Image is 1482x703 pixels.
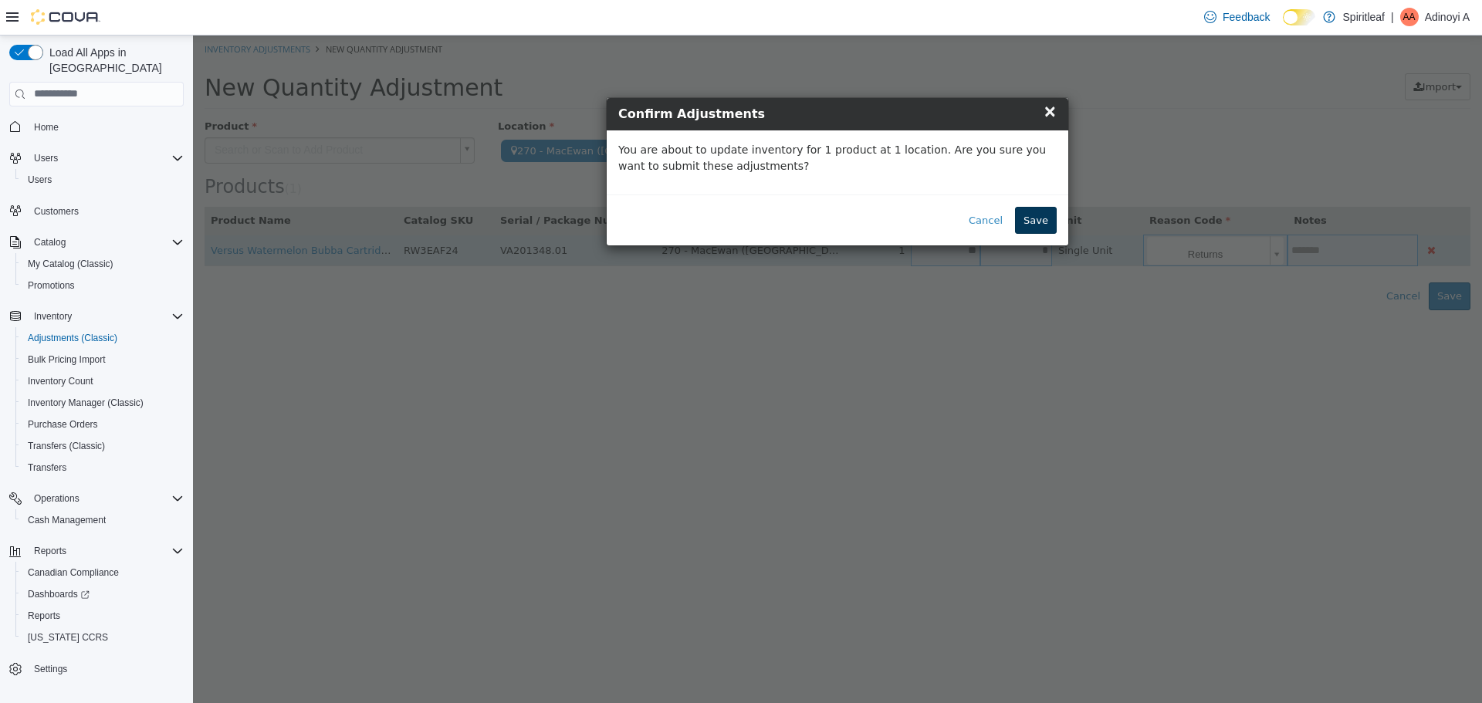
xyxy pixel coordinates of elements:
a: Customers [28,202,85,221]
span: Inventory Count [22,372,184,390]
span: Customers [28,201,184,221]
button: Catalog [3,232,190,253]
p: Spiritleaf [1343,8,1385,26]
span: Settings [28,659,184,678]
button: Operations [3,488,190,509]
span: Inventory Manager (Classic) [22,394,184,412]
button: Users [28,149,64,167]
span: My Catalog (Classic) [22,255,184,273]
span: Promotions [22,276,184,295]
button: Catalog [28,233,72,252]
span: AA [1403,8,1416,26]
p: You are about to update inventory for 1 product at 1 location. Are you sure you want to submit th... [425,106,864,139]
a: Reports [22,607,66,625]
button: Reports [28,542,73,560]
a: Purchase Orders [22,415,104,434]
a: Canadian Compliance [22,563,125,582]
div: Adinoyi A [1400,8,1419,26]
a: Cash Management [22,511,112,529]
button: Adjustments (Classic) [15,327,190,349]
span: Customers [34,205,79,218]
button: Save [822,171,864,199]
img: Cova [31,9,100,25]
a: Settings [28,660,73,678]
span: Users [22,171,184,189]
button: Cancel [767,171,818,199]
button: Customers [3,200,190,222]
span: Users [28,149,184,167]
span: Catalog [28,233,184,252]
a: Transfers [22,458,73,477]
button: [US_STATE] CCRS [15,627,190,648]
p: Adinoyi A [1425,8,1470,26]
a: Dashboards [22,585,96,603]
span: Purchase Orders [22,415,184,434]
span: Washington CCRS [22,628,184,647]
span: Adjustments (Classic) [28,332,117,344]
span: Cash Management [22,511,184,529]
button: Inventory Manager (Classic) [15,392,190,414]
span: Home [28,117,184,137]
a: Adjustments (Classic) [22,329,123,347]
a: My Catalog (Classic) [22,255,120,273]
span: Operations [34,492,80,505]
span: Canadian Compliance [22,563,184,582]
span: Transfers (Classic) [28,440,105,452]
button: Purchase Orders [15,414,190,435]
span: Home [34,121,59,134]
a: Bulk Pricing Import [22,350,112,369]
button: Promotions [15,275,190,296]
span: Load All Apps in [GEOGRAPHIC_DATA] [43,45,184,76]
a: Transfers (Classic) [22,437,111,455]
a: Users [22,171,58,189]
input: Dark Mode [1283,9,1315,25]
a: Dashboards [15,583,190,605]
span: Transfers (Classic) [22,437,184,455]
a: Promotions [22,276,81,295]
button: Operations [28,489,86,508]
span: Cash Management [28,514,106,526]
button: My Catalog (Classic) [15,253,190,275]
button: Users [15,169,190,191]
p: | [1391,8,1394,26]
span: Feedback [1223,9,1270,25]
span: Catalog [34,236,66,248]
span: Bulk Pricing Import [28,353,106,366]
button: Canadian Compliance [15,562,190,583]
span: Bulk Pricing Import [22,350,184,369]
button: Bulk Pricing Import [15,349,190,370]
button: Reports [3,540,190,562]
span: Users [28,174,52,186]
span: Dark Mode [1283,25,1284,26]
button: Inventory [3,306,190,327]
span: Users [34,152,58,164]
a: Inventory Count [22,372,100,390]
button: Home [3,116,190,138]
button: Inventory [28,307,78,326]
span: × [850,66,864,85]
span: Inventory [28,307,184,326]
span: Dashboards [22,585,184,603]
span: Reports [22,607,184,625]
button: Transfers (Classic) [15,435,190,457]
span: Settings [34,663,67,675]
h4: Confirm Adjustments [425,69,864,88]
a: Feedback [1198,2,1276,32]
a: [US_STATE] CCRS [22,628,114,647]
button: Transfers [15,457,190,478]
span: Promotions [28,279,75,292]
span: Inventory [34,310,72,323]
button: Users [3,147,190,169]
span: Reports [28,610,60,622]
a: Inventory Manager (Classic) [22,394,150,412]
span: My Catalog (Classic) [28,258,113,270]
button: Inventory Count [15,370,190,392]
span: Transfers [22,458,184,477]
button: Settings [3,657,190,680]
a: Home [28,118,65,137]
span: Inventory Count [28,375,93,387]
span: Purchase Orders [28,418,98,431]
span: Canadian Compliance [28,566,119,579]
span: Operations [28,489,184,508]
button: Reports [15,605,190,627]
